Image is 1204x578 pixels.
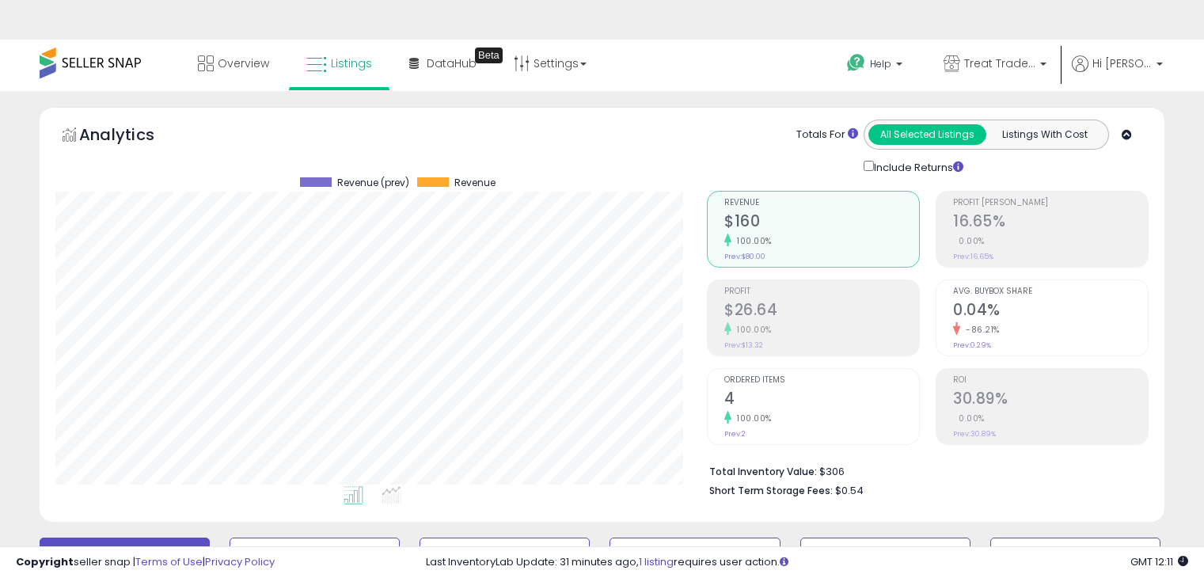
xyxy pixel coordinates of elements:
a: Hi [PERSON_NAME] [1072,55,1163,91]
small: 100.00% [731,235,772,247]
button: Needs to Reprice [610,538,780,569]
span: Revenue [724,199,919,207]
span: Profit [PERSON_NAME] [953,199,1148,207]
button: BB Price Below Min [800,538,970,569]
button: Inventory Age [230,538,400,569]
button: All Selected Listings [868,124,986,145]
a: Privacy Policy [205,554,275,569]
div: Totals For [796,127,858,143]
a: DataHub [397,40,488,87]
span: DataHub [427,55,477,71]
button: Listings With Cost [986,124,1103,145]
h2: $160 [724,212,919,234]
h5: Analytics [79,124,185,150]
span: Profit [724,287,919,296]
small: -86.21% [960,324,1000,336]
button: BB Drop in 7d [420,538,590,569]
span: Overview [218,55,269,71]
h2: 4 [724,390,919,411]
small: Prev: 2 [724,429,746,439]
small: Prev: 16.65% [953,252,993,261]
span: ROI [953,376,1148,385]
h2: 30.89% [953,390,1148,411]
span: Ordered Items [724,376,919,385]
a: Settings [502,40,598,87]
a: 1 listing [639,554,674,569]
small: Prev: 0.29% [953,340,991,350]
span: Avg. Buybox Share [953,287,1148,296]
span: $0.54 [835,483,864,498]
b: Total Inventory Value: [709,465,817,478]
small: 0.00% [953,413,985,424]
span: Treat Traders [964,55,1035,71]
h2: $26.64 [724,301,919,322]
button: Default [40,538,210,569]
span: Help [870,57,891,70]
span: Listings [331,55,372,71]
small: 0.00% [953,235,985,247]
li: $306 [709,461,1137,480]
button: Non Competitive [990,538,1160,569]
small: Prev: 30.89% [953,429,996,439]
small: Prev: $13.32 [724,340,763,350]
a: Terms of Use [135,554,203,569]
a: Listings [294,40,384,87]
span: Revenue (prev) [337,177,409,188]
b: Short Term Storage Fees: [709,484,833,497]
small: Prev: $80.00 [724,252,765,261]
small: 100.00% [731,413,772,424]
span: Hi [PERSON_NAME] [1092,55,1152,71]
span: 2025-09-14 12:11 GMT [1130,554,1188,569]
small: 100.00% [731,324,772,336]
div: seller snap | | [16,555,275,570]
a: Overview [186,40,281,87]
i: Get Help [846,53,866,73]
a: Treat Traders [932,40,1058,91]
h2: 0.04% [953,301,1148,322]
h2: 16.65% [953,212,1148,234]
span: Revenue [454,177,496,188]
div: Include Returns [852,158,982,176]
strong: Copyright [16,554,74,569]
div: Tooltip anchor [475,48,503,63]
a: Help [834,41,918,90]
div: Last InventoryLab Update: 31 minutes ago, requires user action. [426,555,1188,570]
